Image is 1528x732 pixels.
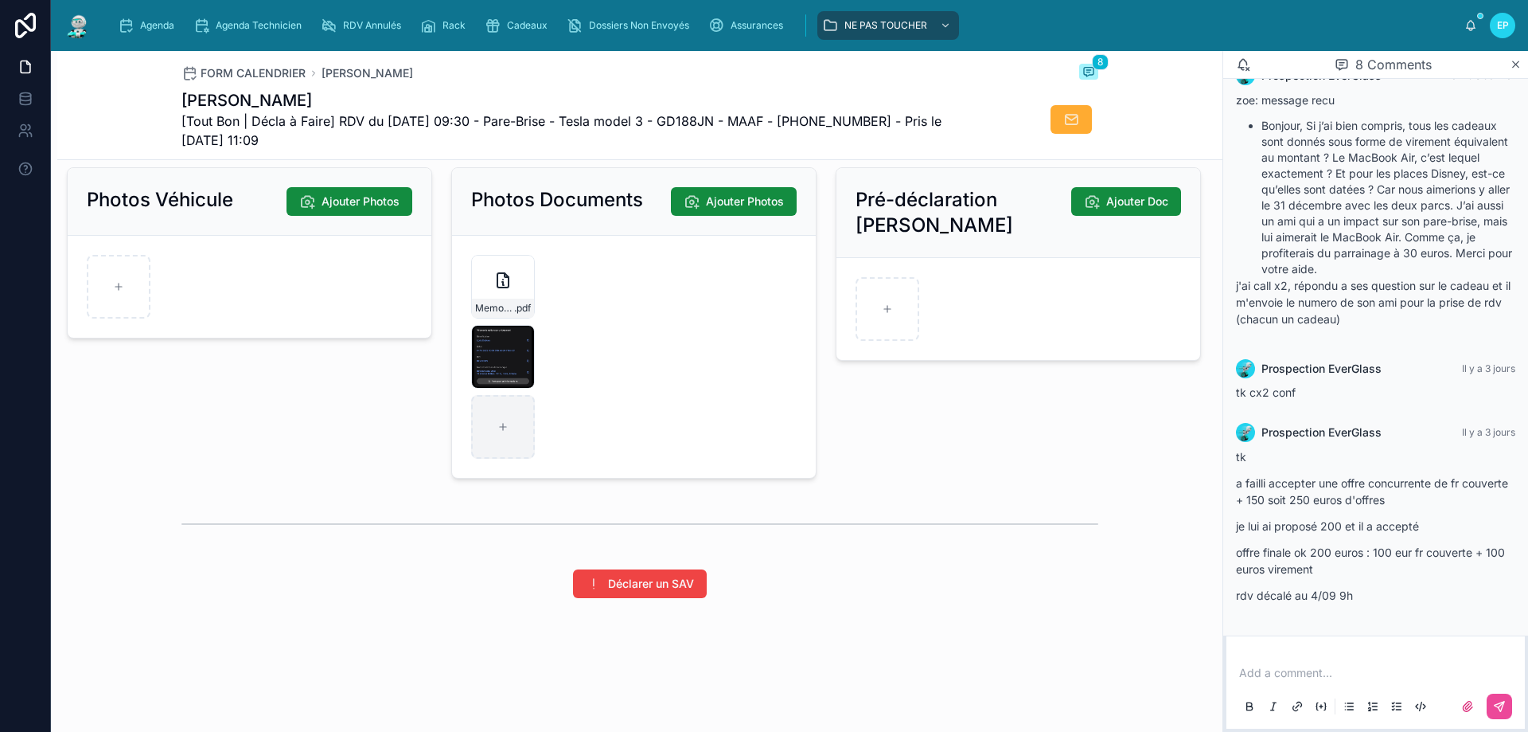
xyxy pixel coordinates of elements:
li: Bonjour, Si j’ai bien compris, tous les cadeaux sont donnés sous forme de virement équivalent au ... [1261,118,1515,277]
span: Memo-assurance- [475,302,514,315]
span: EP [1497,19,1509,32]
span: 8 [1092,54,1109,70]
a: FORM CALENDRIER [181,65,306,81]
span: 8 Comments [1355,55,1432,74]
a: [PERSON_NAME] [322,65,413,81]
span: NE PAS TOUCHER [844,19,927,32]
span: [Tout Bon | Décla à Faire] RDV du [DATE] 09:30 - Pare-Brise - Tesla model 3 - GD188JN - MAAF - [P... [181,112,979,150]
span: Prospection EverGlass [1261,361,1382,377]
button: Ajouter Photos [671,187,797,216]
div: scrollable content [105,8,1464,43]
span: Dossiers Non Envoyés [589,19,689,32]
a: RDV Annulés [316,11,412,40]
h2: Pré-déclaration [PERSON_NAME] [856,187,1071,238]
a: Cadeaux [480,11,559,40]
h1: [PERSON_NAME] [181,89,979,112]
span: Assurances [731,19,783,32]
a: Agenda Technicien [189,11,313,40]
span: .pdf [514,302,531,315]
h2: Photos Véhicule [87,187,233,213]
p: zoe: message recu [1236,92,1515,108]
img: App logo [64,13,92,38]
p: offre finale ok 200 euros : 100 eur fr couverte + 100 euros virement [1236,544,1515,577]
button: 8 [1079,64,1098,83]
a: Dossiers Non Envoyés [562,11,700,40]
span: FORM CALENDRIER [201,65,306,81]
p: tk [1236,448,1515,465]
span: RDV Annulés [343,19,401,32]
span: Ajouter Photos [322,194,400,209]
span: Il y a 3 jours [1462,426,1515,438]
p: a failli accepter une offre concurrente de fr couverte + 150 soit 250 euros d'offres [1236,475,1515,508]
a: Assurances [704,11,794,40]
p: rdv décalé au 4/09 9h [1236,587,1515,604]
span: tk cx2 conf [1236,386,1296,399]
span: Ajouter Doc [1106,194,1168,209]
span: Déclarer un SAV [608,576,694,592]
a: Rack [415,11,477,40]
button: Ajouter Doc [1071,187,1181,216]
span: Agenda [140,19,174,32]
p: j'ai call x2, répondu a ses question sur le cadeau et il m'envoie le numero de son ami pour la pr... [1236,277,1515,327]
button: Déclarer un SAV [573,570,707,598]
span: Il y a 3 jours [1462,362,1515,374]
span: Cadeaux [507,19,548,32]
a: NE PAS TOUCHER [817,11,959,40]
span: Ajouter Photos [706,194,784,209]
p: je lui ai proposé 200 et il a accepté [1236,518,1515,534]
span: Prospection EverGlass [1261,425,1382,440]
span: Rack [442,19,466,32]
h2: Photos Documents [471,187,643,213]
button: Ajouter Photos [286,187,412,216]
span: Agenda Technicien [216,19,302,32]
a: Agenda [113,11,185,40]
